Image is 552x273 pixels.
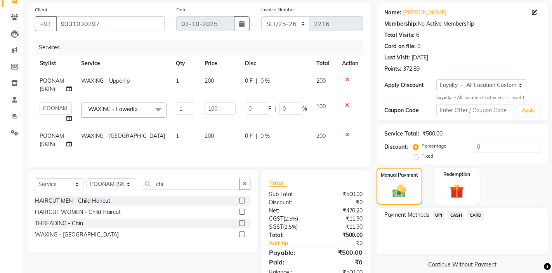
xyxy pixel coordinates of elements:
div: ₹0 [316,198,369,207]
div: 372.89 [403,65,420,73]
strong: Loyalty → [436,95,457,100]
div: Net: [263,207,316,215]
label: Client [35,6,47,13]
div: Services [36,40,369,55]
input: Search by Name/Mobile/Email/Code [56,16,165,31]
div: ₹500.00 [423,130,443,138]
label: Redemption [443,171,470,178]
span: 1 [176,77,179,84]
span: 0 % [260,77,270,85]
th: Service [76,55,171,72]
span: | [274,105,276,113]
span: 200 [205,132,214,139]
div: Payable: [263,248,316,257]
div: ( ) [263,223,316,231]
img: _cash.svg [389,183,410,198]
span: 100 [316,103,326,110]
span: POONAM (SKIN) [40,77,64,92]
div: ₹11.90 [316,223,369,231]
div: HAIRCUT MEN - Child Haircut [35,197,110,205]
span: UPI [433,211,445,220]
div: ₹500.00 [316,248,369,257]
button: Apply [517,105,540,117]
div: Sub Total: [263,190,316,198]
a: [PERSON_NAME] [403,9,447,17]
div: ₹0 [325,239,368,247]
span: 200 [316,132,326,139]
div: Apply Discount [384,81,436,89]
input: Search or Scan [141,178,240,190]
span: % [302,105,307,113]
div: ₹500.00 [316,190,369,198]
span: Payment Methods [384,211,430,219]
div: Card on file: [384,42,416,50]
div: ( ) [263,215,316,223]
div: 0 [418,42,421,50]
span: 1 [176,132,179,139]
div: Total: [263,231,316,239]
div: Points: [384,65,402,73]
div: Total Visits: [384,31,415,39]
span: CARD [467,211,484,220]
th: Action [337,55,363,72]
span: 2.5% [285,216,297,222]
label: Percentage [422,143,447,150]
span: POONAM (SKIN) [40,132,64,148]
a: Continue Without Payment [378,261,547,269]
span: WAXING - Lowerlip [88,106,137,113]
span: WAXING - Upperlip [81,77,130,84]
div: ₹0 [316,257,369,267]
span: WAXING - [GEOGRAPHIC_DATA] [81,132,165,139]
div: Paid: [263,257,316,267]
div: Last Visit: [384,54,410,62]
label: Date [176,6,187,13]
span: 200 [205,77,214,84]
th: Stylist [35,55,76,72]
span: 0 F [245,132,253,140]
span: | [256,132,257,140]
div: Coupon Code [384,106,436,115]
span: 200 [316,77,326,84]
span: SGST [269,223,283,230]
a: Add Tip [263,239,325,247]
span: 0 % [260,132,270,140]
span: F [268,105,271,113]
button: +91 [35,16,57,31]
div: ₹11.90 [316,215,369,223]
label: Fixed [422,153,434,160]
span: CGST [269,215,283,222]
th: Total [312,55,337,72]
span: Total [269,179,287,187]
th: Qty [171,55,200,72]
div: Discount: [384,143,408,151]
label: Invoice Number [261,6,295,13]
th: Price [200,55,240,72]
input: Enter Offer / Coupon Code [436,104,514,116]
div: Name: [384,9,402,17]
div: WAXING - [GEOGRAPHIC_DATA] [35,231,119,239]
div: Discount: [263,198,316,207]
div: THREADING - Chin [35,219,83,228]
label: Manual Payment [381,172,418,179]
span: CASH [448,211,464,220]
div: 6 [417,31,420,39]
div: [DATE] [412,54,429,62]
a: x [137,106,141,113]
div: ₹476.20 [316,207,369,215]
div: ₹500.00 [316,231,369,239]
div: Membership: [384,20,418,28]
div: Service Total: [384,130,420,138]
div: HAIRCUT WOMEN - Child Haircut [35,208,121,216]
div: No Active Membership [384,20,540,28]
span: 0 F [245,77,253,85]
div: All Location Customers → Level 1 [436,94,540,101]
th: Disc [240,55,312,72]
span: 2.5% [285,224,296,230]
span: | [256,77,257,85]
img: _gift.svg [446,183,469,200]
